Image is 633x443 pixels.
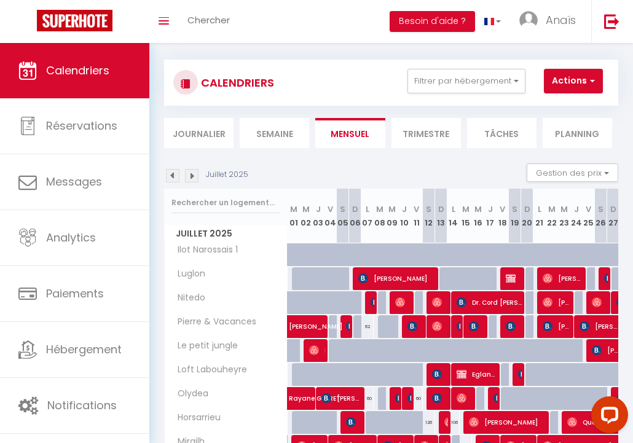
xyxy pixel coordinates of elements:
[283,387,295,410] a: Rayane GUERET
[457,363,498,386] span: Eglantine Llabarrena
[167,315,259,329] span: Pierre & Vacances
[558,189,570,243] th: 23
[395,291,412,314] span: [PERSON_NAME]
[474,203,482,215] abbr: M
[432,386,449,410] span: [PERSON_NAME]
[457,315,461,338] span: [PERSON_NAME]
[167,411,224,425] span: Horsarrieu
[543,291,572,314] span: [PERSON_NAME]
[324,189,337,243] th: 04
[423,411,435,434] div: 126
[426,203,431,215] abbr: S
[206,169,248,181] p: Juillet 2025
[432,363,449,386] span: [PERSON_NAME]
[610,203,616,215] abbr: D
[328,203,333,215] abbr: V
[198,69,274,96] h3: CALENDRIERS
[371,291,375,314] span: [PERSON_NAME]
[518,363,522,386] span: [PERSON_NAME] Raillat
[167,267,213,281] span: Luglon
[467,118,537,148] li: Tâches
[390,11,475,32] button: Besoin d'aide ?
[574,203,579,215] abbr: J
[472,189,484,243] th: 16
[288,189,300,243] th: 01
[398,189,411,243] th: 10
[567,410,621,434] span: Quercy Blanc
[497,189,509,243] th: 18
[519,11,538,29] img: ...
[386,189,398,243] th: 09
[533,189,546,243] th: 21
[493,386,498,410] span: [PERSON_NAME]
[37,10,112,31] img: Super Booking
[592,339,621,362] span: [PERSON_NAME]
[447,189,460,243] th: 14
[167,291,213,305] span: Nitedo
[543,315,572,338] span: [PERSON_NAME]
[395,386,399,410] span: [PERSON_NAME]
[560,203,568,215] abbr: M
[546,12,576,28] span: Anaïs
[414,203,419,215] abbr: V
[444,410,449,434] span: [PERSON_NAME]
[411,189,423,243] th: 11
[346,315,350,338] span: [PERSON_NAME]
[411,387,423,410] div: 60
[283,315,295,339] a: [PERSON_NAME]
[388,203,396,215] abbr: M
[300,189,312,243] th: 02
[167,243,241,257] span: Ilot Narossais 1
[457,291,522,314] span: Dr. Cord [PERSON_NAME] Heise
[165,225,287,243] span: Juillet 2025
[358,267,436,290] span: [PERSON_NAME]
[435,189,447,243] th: 13
[340,203,345,215] abbr: S
[407,315,424,338] span: [PERSON_NAME]
[402,203,407,215] abbr: J
[187,14,230,26] span: Chercher
[240,118,309,148] li: Semaine
[544,69,603,93] button: Actions
[47,398,117,413] span: Notifications
[457,386,473,410] span: [PERSON_NAME]
[423,189,435,243] th: 12
[407,69,525,93] button: Filtrer par hébergement
[290,203,297,215] abbr: M
[438,203,444,215] abbr: D
[167,363,250,377] span: Loft Labouheyre
[312,189,324,243] th: 03
[309,339,326,362] span: Ljreseaux Lounici
[321,386,363,410] span: [PERSON_NAME]
[46,230,96,245] span: Analytics
[469,410,547,434] span: [PERSON_NAME]
[521,189,533,243] th: 20
[337,189,349,243] th: 05
[583,189,595,243] th: 25
[46,63,109,78] span: Calendriers
[46,118,117,133] span: Réservations
[506,315,522,338] span: [PERSON_NAME]
[524,203,530,215] abbr: D
[500,203,505,215] abbr: V
[289,380,345,404] span: Rayane GUERET
[171,192,280,214] input: Rechercher un logement...
[548,203,556,215] abbr: M
[509,189,521,243] th: 19
[361,189,374,243] th: 07
[581,391,633,443] iframe: LiveChat chat widget
[361,387,374,410] div: 60
[407,386,412,410] span: [PERSON_NAME]
[164,118,234,148] li: Journalier
[460,189,472,243] th: 15
[352,203,358,215] abbr: D
[376,203,383,215] abbr: M
[391,118,461,148] li: Trimestre
[462,203,470,215] abbr: M
[586,203,591,215] abbr: V
[488,203,493,215] abbr: J
[432,291,449,314] span: [PERSON_NAME]
[598,203,604,215] abbr: S
[604,267,608,290] span: [PERSON_NAME]
[46,342,122,357] span: Hébergement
